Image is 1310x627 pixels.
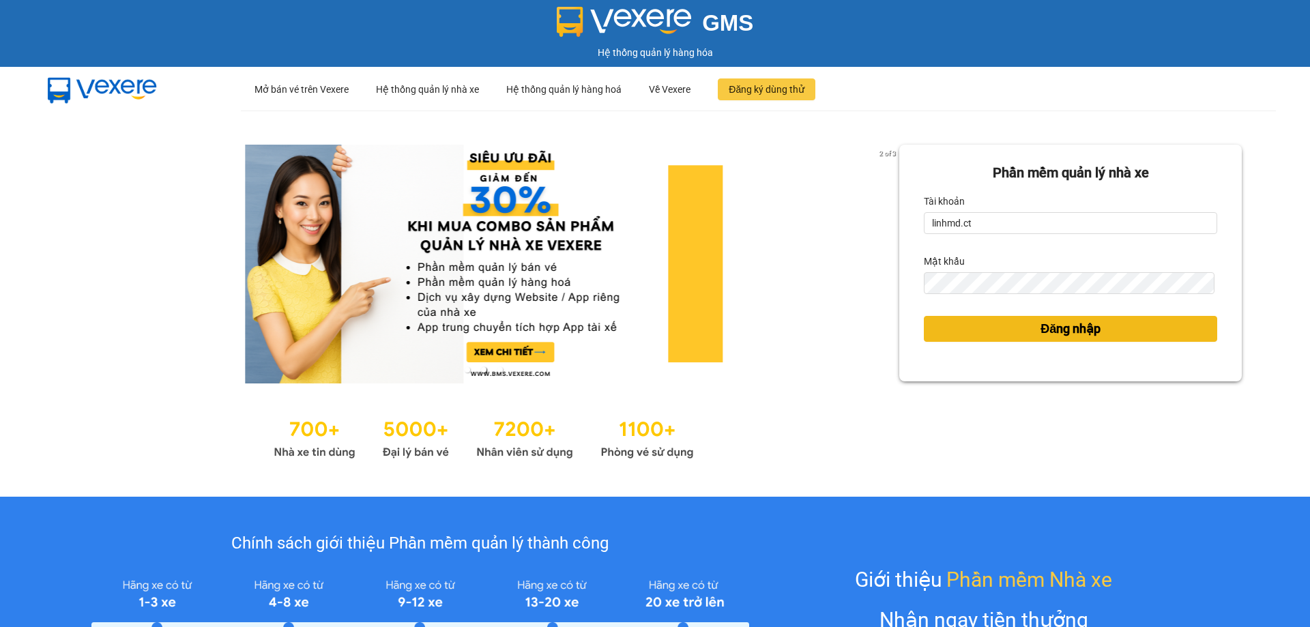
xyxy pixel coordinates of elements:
p: 2 of 3 [875,145,899,162]
span: Phần mềm Nhà xe [946,564,1112,596]
li: slide item 3 [497,367,503,373]
img: mbUUG5Q.png [34,67,171,112]
img: logo 2 [557,7,692,37]
input: Mật khẩu [924,272,1214,294]
input: Tài khoản [924,212,1217,234]
span: Đăng ký dùng thử [729,82,804,97]
div: Hệ thống quản lý nhà xe [376,68,479,111]
span: Đăng nhập [1040,319,1101,338]
span: GMS [702,10,753,35]
button: Đăng ký dùng thử [718,78,815,100]
a: GMS [557,20,754,31]
div: Giới thiệu [855,564,1112,596]
div: Hệ thống quản lý hàng hóa [3,45,1307,60]
li: slide item 2 [481,367,486,373]
li: slide item 1 [465,367,470,373]
div: Chính sách giới thiệu Phần mềm quản lý thành công [91,531,748,557]
button: next slide / item [880,145,899,383]
div: Phần mềm quản lý nhà xe [924,162,1217,184]
label: Tài khoản [924,190,965,212]
button: Đăng nhập [924,316,1217,342]
button: previous slide / item [68,145,87,383]
div: Hệ thống quản lý hàng hoá [506,68,622,111]
img: Statistics.png [274,411,694,463]
div: Về Vexere [649,68,690,111]
label: Mật khẩu [924,250,965,272]
div: Mở bán vé trên Vexere [254,68,349,111]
